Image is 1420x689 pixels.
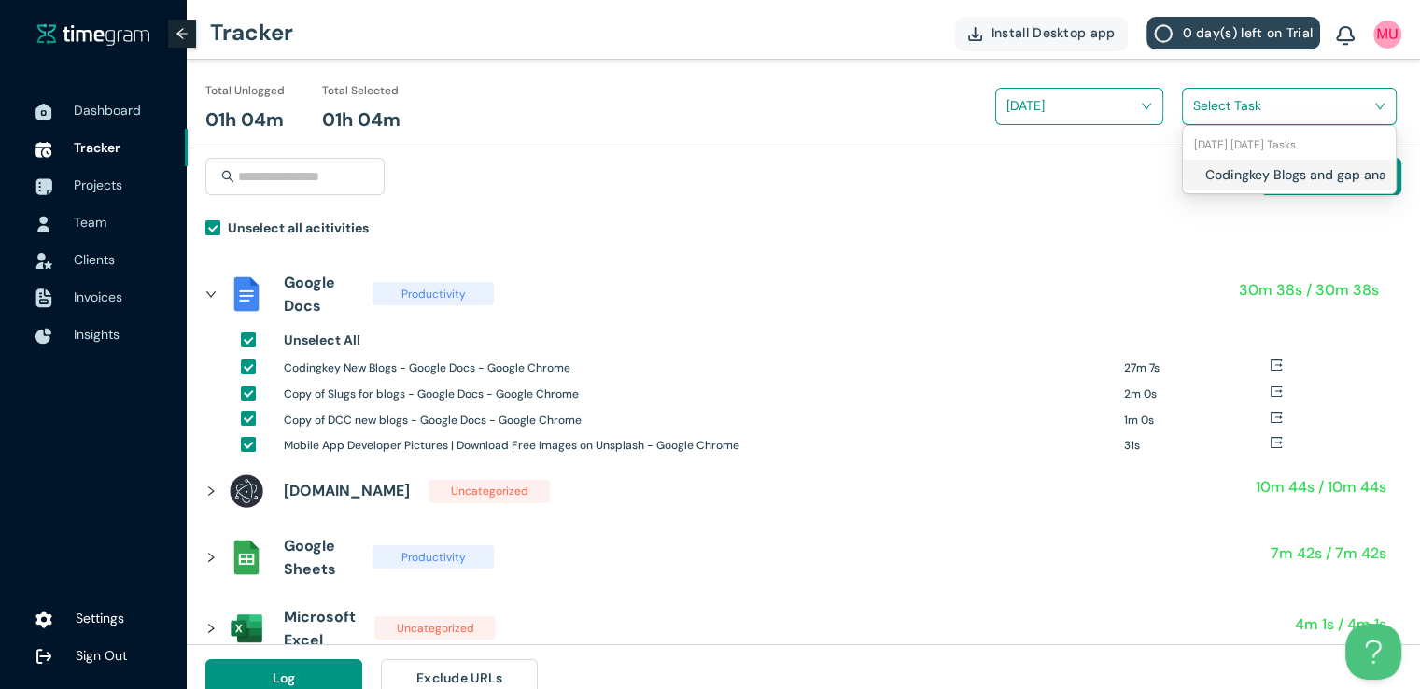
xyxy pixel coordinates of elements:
img: assets%2Ficons%2Felectron-logo.png [228,472,265,510]
img: timegram [37,23,149,46]
span: right [205,485,217,497]
span: Settings [76,610,124,626]
h1: Total Unlogged [205,82,285,100]
img: assets%2Ficons%2Fsheets_official.png [228,539,265,576]
h1: Microsoft Excel [284,605,356,652]
h1: [DOMAIN_NAME] [284,479,410,502]
h1: Unselect all acitivities [228,218,369,238]
h1: 01h 04m [205,105,284,134]
span: Projects [74,176,122,193]
span: right [205,288,217,300]
h1: 7m 42s / 7m 42s [1271,541,1386,565]
span: right [205,552,217,563]
h1: 31s [1124,437,1270,455]
img: UserIcon [1373,21,1401,49]
span: 0 day(s) left on Trial [1182,22,1313,43]
h1: Mobile App Developer Pictures | Download Free Images on Unsplash - Google Chrome [284,437,1110,455]
span: Productivity [373,545,494,569]
h1: Copy of DCC new blogs - Google Docs - Google Chrome [284,412,1110,429]
span: export [1270,411,1283,424]
span: Productivity [373,282,494,305]
h1: Codingkey New Blogs - Google Docs - Google Chrome [284,359,1110,377]
h1: 01h 04m [322,105,401,134]
img: logOut.ca60ddd252d7bab9102ea2608abe0238.svg [35,648,52,665]
h1: Google Docs [284,271,354,317]
img: InvoiceIcon [35,253,52,269]
span: export [1270,436,1283,449]
span: export [1270,385,1283,398]
img: DownloadApp [968,27,982,41]
img: UserIcon [35,216,52,232]
iframe: Toggle Customer Support [1345,624,1401,680]
h1: 2m 0s [1124,386,1270,403]
span: Uncategorized [374,616,496,640]
span: Uncategorized [429,480,550,503]
span: Tracker [74,139,120,156]
span: Dashboard [74,102,141,119]
span: Team [74,214,106,231]
img: TimeTrackerIcon [35,141,52,158]
a: timegram [37,22,149,46]
span: Sign Out [76,647,127,664]
span: Exclude URLs [416,668,503,688]
h1: Tracker [210,5,293,61]
img: assets%2Ficons%2Fdocs_official.png [228,275,265,313]
h1: Google Sheets [284,534,354,581]
img: BellIcon [1336,26,1355,47]
img: ProjectIcon [35,178,52,195]
h1: 27m 7s [1124,359,1270,377]
span: Insights [74,326,120,343]
span: right [205,623,217,634]
button: Install Desktop app [955,17,1129,49]
h1: 1m 0s [1124,412,1270,429]
span: Install Desktop app [991,22,1116,43]
div: 09-10-2025 Thursday Tasks [1183,130,1396,160]
img: InsightsIcon [35,328,52,344]
span: Invoices [74,288,122,305]
span: export [1270,359,1283,372]
h1: Copy of Slugs for blogs - Google Docs - Google Chrome [284,386,1110,403]
span: search [221,170,234,183]
img: InvoiceIcon [35,288,52,308]
h1: 4m 1s / 4m 1s [1295,612,1386,636]
span: Log [273,668,296,688]
img: assets%2Ficons%2Ficons8-microsoft-excel-2019-240.png [228,610,265,647]
span: arrow-left [176,27,189,40]
h1: Unselect All [284,330,360,350]
img: settings.78e04af822cf15d41b38c81147b09f22.svg [35,611,52,629]
h1: Total Selected [322,82,399,100]
img: DashboardIcon [35,104,52,120]
span: Clients [74,251,115,268]
h1: 30m 38s / 30m 38s [1239,278,1379,302]
button: 0 day(s) left on Trial [1146,17,1320,49]
h1: 10m 44s / 10m 44s [1256,475,1386,499]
